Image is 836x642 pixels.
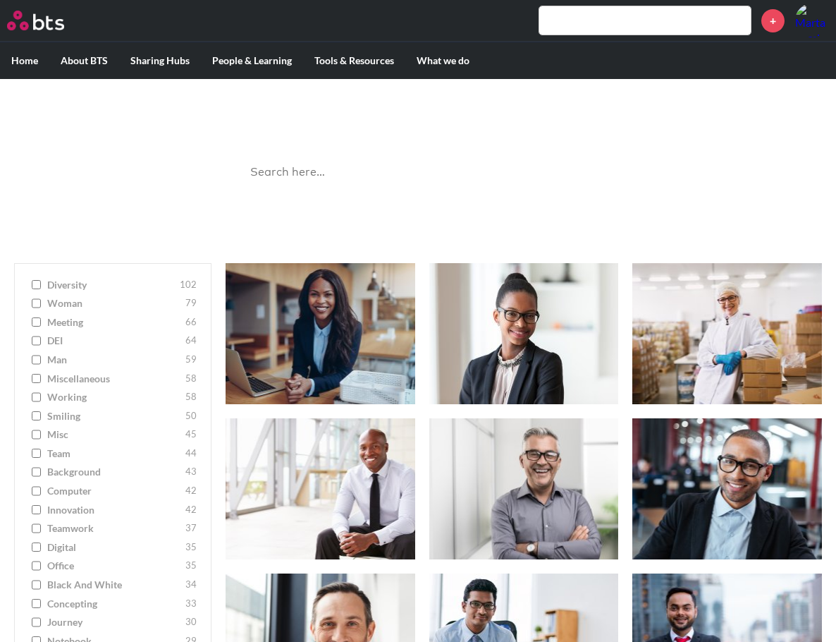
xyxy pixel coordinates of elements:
input: innovation 42 [32,505,41,515]
span: Black and White [47,578,182,592]
span: concepting [47,597,182,611]
span: 44 [185,447,197,461]
a: Ask a Question/Provide Feedback [336,206,500,219]
input: DEI 64 [32,336,41,346]
span: 35 [185,540,197,555]
span: man [47,353,182,367]
span: 58 [185,372,197,386]
span: 79 [185,296,197,310]
label: Tools & Resources [303,42,405,79]
input: team 44 [32,449,41,459]
span: meeting [47,315,182,329]
span: 64 [185,334,197,348]
span: teamwork [47,521,182,535]
span: diversity [47,278,176,292]
label: What we do [405,42,481,79]
input: misc 45 [32,430,41,440]
span: 34 [185,578,197,592]
input: diversity 102 [32,280,41,290]
span: journey [47,615,182,629]
a: Go home [7,11,90,30]
label: People & Learning [201,42,303,79]
input: miscellaneous 58 [32,374,41,384]
a: + [761,9,785,32]
img: BTS Logo [7,11,64,30]
span: misc [47,428,182,442]
input: journey 30 [32,617,41,627]
input: office 35 [32,561,41,571]
span: 42 [185,503,197,517]
input: Black and White 34 [32,580,41,590]
span: team [47,447,182,461]
span: 35 [185,559,197,573]
span: 59 [185,353,197,367]
p: Best reusable photos in one place [228,124,608,140]
input: working 58 [32,392,41,402]
span: innovation [47,503,182,517]
a: Profile [795,4,829,37]
input: Search here… [242,154,594,191]
img: Marta Faccini [795,4,829,37]
span: 30 [185,615,197,629]
span: 66 [185,315,197,329]
span: working [47,390,182,404]
label: About BTS [49,42,119,79]
input: concepting 33 [32,599,41,609]
span: miscellaneous [47,372,182,386]
span: DEI [47,334,182,348]
input: teamwork 37 [32,523,41,533]
input: man 59 [32,355,41,365]
span: 33 [185,597,197,611]
span: 102 [180,278,197,292]
input: background 43 [32,467,41,477]
span: smiling [47,409,182,423]
span: background [47,465,182,479]
input: smiling 50 [32,411,41,421]
span: 42 [185,484,197,498]
span: 37 [185,521,197,535]
input: meeting 66 [32,317,41,327]
h1: Image Gallery [228,93,608,125]
input: woman 79 [32,298,41,308]
span: 58 [185,390,197,404]
span: digital [47,540,182,555]
span: 43 [185,465,197,479]
input: computer 42 [32,486,41,496]
span: office [47,559,182,573]
label: Sharing Hubs [119,42,201,79]
span: computer [47,484,182,498]
span: 45 [185,428,197,442]
span: 50 [185,409,197,423]
span: woman [47,296,182,310]
input: digital 35 [32,543,41,552]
